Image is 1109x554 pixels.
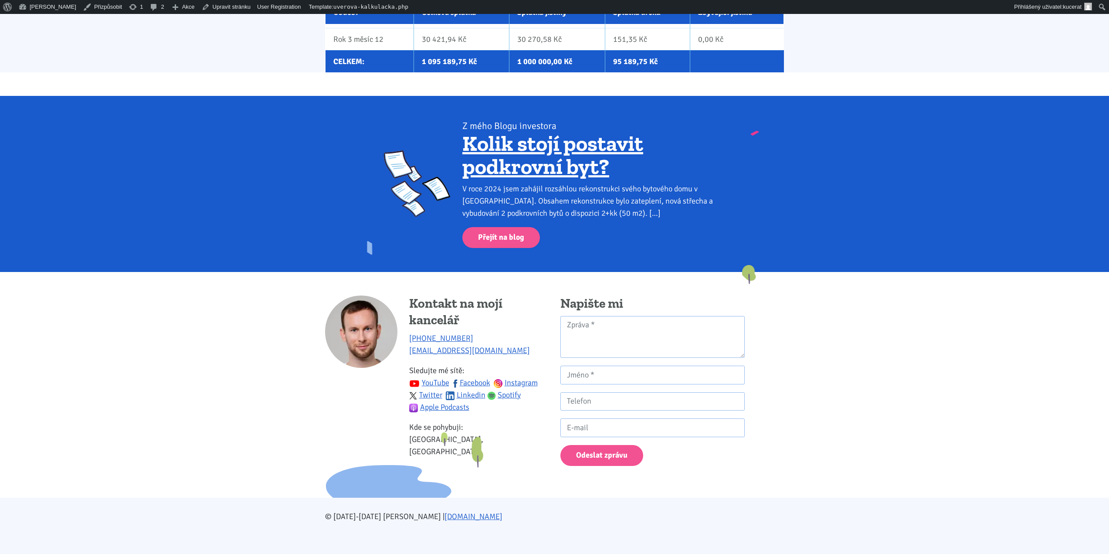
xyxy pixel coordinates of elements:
[605,50,690,72] td: 95 189,75 Kč
[409,392,417,400] img: twitter.svg
[451,379,460,388] img: fb.svg
[409,378,420,389] img: youtube.svg
[326,50,414,72] td: CELKEM:
[446,391,454,400] img: linkedin.svg
[509,50,605,72] td: 1 000 000,00 Kč
[605,28,690,50] td: 151,35 Kč
[444,512,502,521] a: [DOMAIN_NAME]
[1063,3,1082,10] span: kucerat
[487,390,521,400] a: Spotify
[409,346,530,355] a: [EMAIL_ADDRESS][DOMAIN_NAME]
[414,50,509,72] td: 1 095 189,75 Kč
[509,28,605,50] td: 30 270,58 Kč
[560,296,745,312] h4: Napište mi
[409,296,549,328] h4: Kontakt na mojí kancelář
[451,378,490,387] a: Facebook
[690,28,783,50] td: 0,00 Kč
[325,296,397,368] img: Tomáš Kučera
[409,378,449,387] a: YouTube
[333,3,408,10] span: uverova-kalkulacka.php
[409,390,442,400] a: Twitter
[560,392,745,411] input: Telefon
[409,421,549,458] p: Kde se pohybuji: [GEOGRAPHIC_DATA], [GEOGRAPHIC_DATA]
[462,130,643,180] a: Kolik stojí postavit podkrovní byt?
[462,183,725,219] div: V roce 2024 jsem zahájil rozsáhlou rekonstrukci svého bytového domu v [GEOGRAPHIC_DATA]. Obsahem ...
[560,418,745,437] input: E-mail
[409,404,418,412] img: apple-podcasts.png
[494,379,502,388] img: ig.svg
[487,391,496,400] img: spotify.png
[560,366,745,384] input: Jméno *
[560,445,643,466] button: Odeslat zprávu
[414,28,509,50] td: 30 421,94 Kč
[462,227,540,248] a: Přejít na blog
[409,364,549,413] p: Sledujte mé sítě:
[560,316,745,466] form: Kontaktní formulář
[462,120,725,132] div: Z mého Blogu investora
[446,390,485,400] a: Linkedin
[409,333,473,343] a: [PHONE_NUMBER]
[319,510,790,523] div: © [DATE]-[DATE] [PERSON_NAME] |
[409,402,469,412] a: Apple Podcasts
[326,28,414,50] td: Rok 3 měsíc 12
[494,378,538,387] a: Instagram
